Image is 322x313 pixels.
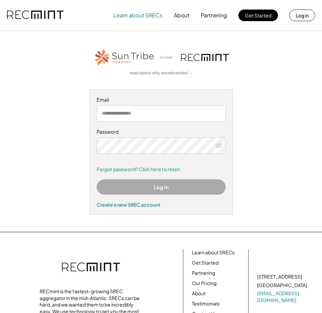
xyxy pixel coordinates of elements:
[192,280,216,287] a: Our Pricing
[97,179,226,195] button: Log In
[94,48,155,67] img: STT_Horizontal_Logo%2B-%2BColor.png
[201,9,227,22] button: Partnering
[97,96,226,103] div: Email
[174,9,190,22] button: About
[62,256,120,280] img: recmint-logotype%403x.png
[192,249,235,256] a: Learn about SRECs
[192,290,206,297] a: About
[158,55,178,60] div: is now
[97,202,226,208] div: Create a new SREC account
[257,282,307,289] div: [GEOGRAPHIC_DATA]
[7,4,64,27] img: recmint-logotype%403x.png
[238,10,278,21] button: Get Started
[97,129,226,135] div: Password
[192,270,215,277] a: Partnering
[130,70,193,76] a: read about why we rebranded →
[257,273,302,280] div: [STREET_ADDRESS]
[192,259,219,266] a: Get Started
[181,54,229,61] img: recmint-logotype%403x.png
[97,166,226,173] a: Forgot password? Click here to reset.
[113,9,163,22] button: Learn about SRECs
[289,10,315,21] button: Log in
[192,300,220,307] a: Testimonials
[257,290,308,303] a: [EMAIL_ADDRESS][DOMAIN_NAME]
